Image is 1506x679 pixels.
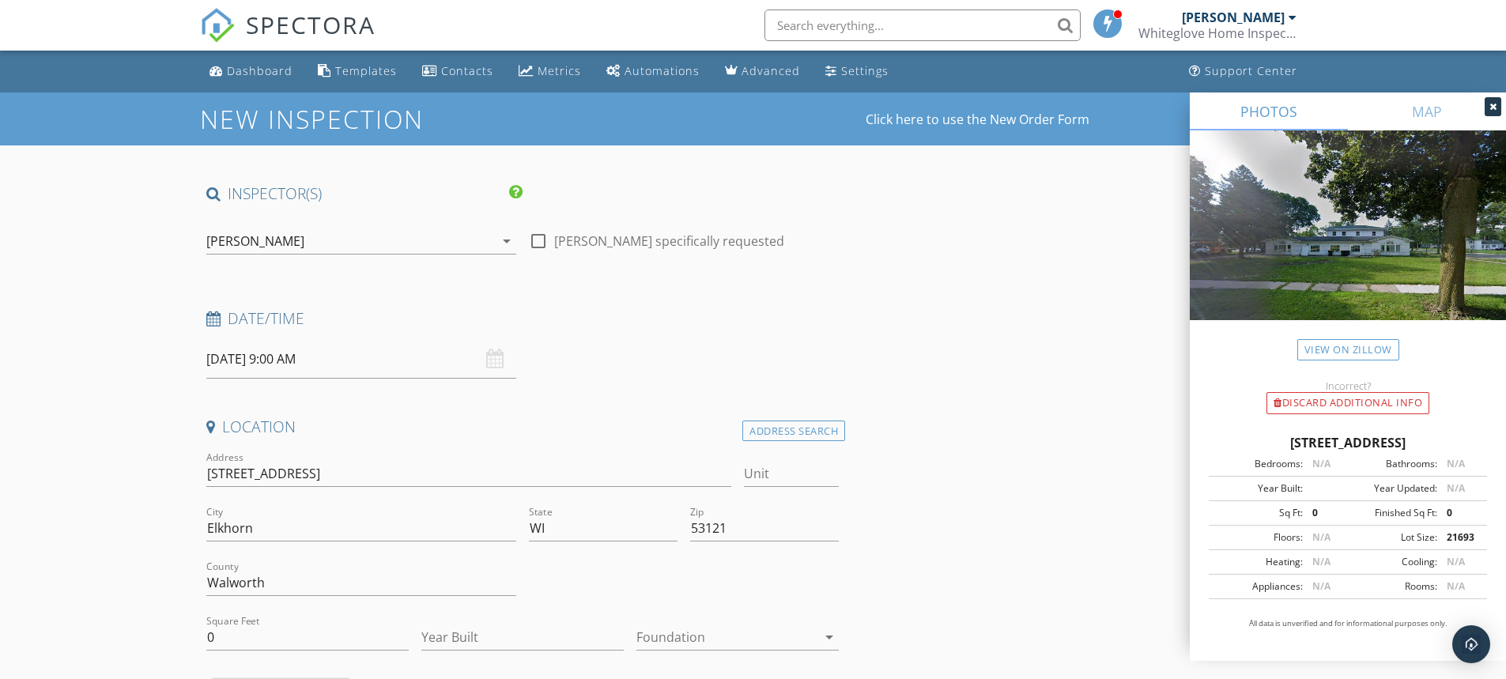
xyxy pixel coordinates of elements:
h4: INSPECTOR(S) [206,183,523,204]
div: Cooling: [1348,555,1437,569]
i: arrow_drop_down [497,232,516,251]
div: Dashboard [227,63,293,78]
h4: Date/Time [206,308,840,329]
div: [STREET_ADDRESS] [1209,433,1487,452]
a: Dashboard [203,57,299,86]
div: 21693 [1437,530,1482,545]
div: Contacts [441,63,493,78]
div: Whiteglove Home Inspection, LLC [1138,25,1297,41]
a: View on Zillow [1297,339,1399,360]
div: Bedrooms: [1213,457,1303,471]
span: N/A [1447,579,1465,593]
div: 0 [1437,506,1482,520]
div: Advanced [742,63,800,78]
span: N/A [1447,481,1465,495]
img: The Best Home Inspection Software - Spectora [200,8,235,43]
div: Lot Size: [1348,530,1437,545]
a: Metrics [512,57,587,86]
h1: New Inspection [200,105,550,133]
div: Finished Sq Ft: [1348,506,1437,520]
p: All data is unverified and for informational purposes only. [1209,618,1487,629]
div: Heating: [1213,555,1303,569]
div: Address Search [742,421,845,442]
a: Settings [819,57,895,86]
span: N/A [1447,457,1465,470]
span: SPECTORA [246,8,376,41]
div: [PERSON_NAME] [206,234,304,248]
a: MAP [1348,92,1506,130]
span: N/A [1312,457,1330,470]
div: Sq Ft: [1213,506,1303,520]
div: 0 [1303,506,1348,520]
div: [PERSON_NAME] [1182,9,1285,25]
a: Advanced [719,57,806,86]
div: Incorrect? [1190,379,1506,392]
img: streetview [1190,130,1506,358]
div: Bathrooms: [1348,457,1437,471]
div: Settings [841,63,889,78]
input: Search everything... [764,9,1081,41]
h4: Location [206,417,840,437]
div: Metrics [538,63,581,78]
a: SPECTORA [200,21,376,55]
div: Templates [335,63,397,78]
span: N/A [1312,579,1330,593]
div: Rooms: [1348,579,1437,594]
div: Discard Additional info [1266,392,1429,414]
span: N/A [1312,555,1330,568]
div: Open Intercom Messenger [1452,625,1490,663]
div: Year Updated: [1348,481,1437,496]
a: Support Center [1183,57,1304,86]
a: Contacts [416,57,500,86]
a: Templates [311,57,403,86]
div: Support Center [1205,63,1297,78]
label: [PERSON_NAME] specifically requested [554,233,784,249]
input: Select date [206,340,516,379]
a: Automations (Basic) [600,57,706,86]
span: N/A [1447,555,1465,568]
div: Floors: [1213,530,1303,545]
a: PHOTOS [1190,92,1348,130]
div: Year Built: [1213,481,1303,496]
i: arrow_drop_down [820,628,839,647]
a: Click here to use the New Order Form [866,113,1089,126]
span: N/A [1312,530,1330,544]
div: Automations [625,63,700,78]
div: Appliances: [1213,579,1303,594]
